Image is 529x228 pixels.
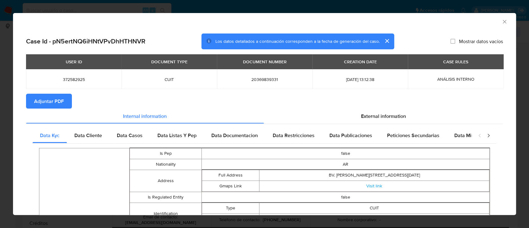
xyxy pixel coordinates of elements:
td: false [202,148,490,159]
h2: Case Id - pN5ertNQ6iHNtVPvDhHTHNVR [26,37,145,45]
span: Data Kyc [40,132,60,139]
td: CUIT [259,203,489,213]
td: Address [130,170,201,192]
td: Identification [130,203,201,225]
button: Cerrar ventana [501,19,507,24]
div: USER ID [62,56,86,67]
div: Detailed info [26,109,503,123]
div: DOCUMENT TYPE [148,56,191,67]
span: CUIT [129,77,209,82]
span: Peticiones Secundarias [387,132,439,139]
span: ANÁLISIS INTERNO [437,76,474,82]
div: CASE RULES [439,56,472,67]
div: DOCUMENT NUMBER [239,56,290,67]
span: Los datos detallados a continuación corresponden a la fecha de generación del caso. [215,38,379,44]
span: 372582925 [33,77,114,82]
td: Type [202,203,259,213]
span: Internal information [123,112,167,119]
input: Mostrar datos vacíos [450,39,455,44]
td: 20369839331 [259,213,489,224]
span: Data Listas Y Pep [157,132,196,139]
span: Data Documentacion [211,132,258,139]
td: Is Regulated Entity [130,192,201,203]
div: Detailed internal info [33,128,472,143]
span: Data Restricciones [273,132,315,139]
span: Data Publicaciones [329,132,372,139]
td: Nationality [130,159,201,170]
span: [DATE] 13:12:38 [320,77,400,82]
td: AR [202,159,490,170]
td: BV. [PERSON_NAME][STREET_ADDRESS][DATE] [259,170,489,181]
div: closure-recommendation-modal [13,13,516,215]
td: Number [202,213,259,224]
a: Visit link [366,183,382,189]
td: Full Address [202,170,259,181]
span: External information [361,112,406,119]
td: Gmaps Link [202,181,259,191]
td: false [202,192,490,203]
span: Mostrar datos vacíos [459,38,503,44]
span: Data Cliente [74,132,102,139]
button: Adjuntar PDF [26,94,72,109]
span: Data Minoridad [454,132,488,139]
span: 20369839331 [224,77,305,82]
span: Data Casos [117,132,143,139]
button: cerrar [379,34,394,48]
div: CREATION DATE [340,56,380,67]
td: Is Pep [130,148,201,159]
span: Adjuntar PDF [34,94,64,108]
